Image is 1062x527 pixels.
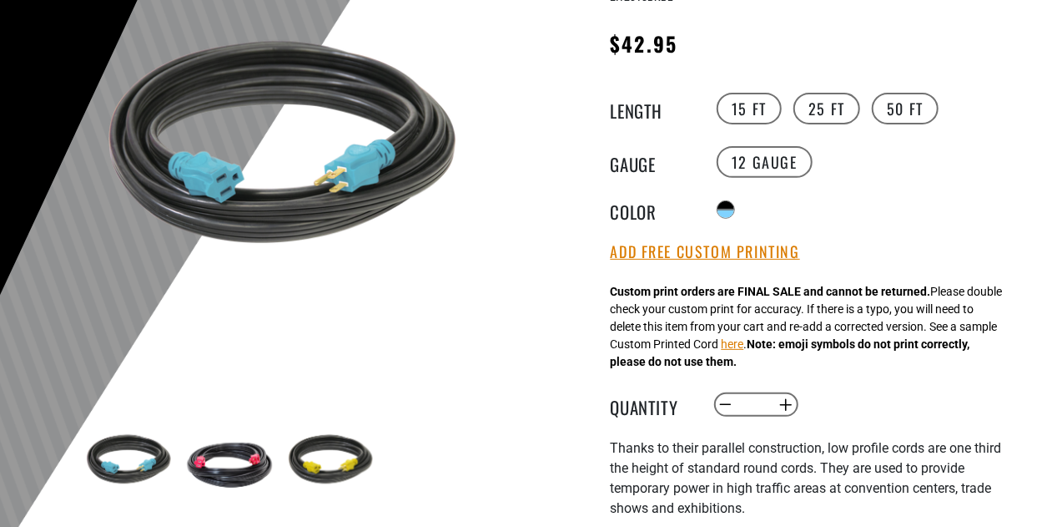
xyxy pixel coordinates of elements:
[793,93,860,124] label: 25 FT
[611,285,931,298] strong: Custom print orders are FINAL SALE and cannot be returned.
[80,414,177,511] img: black teal
[611,394,694,416] label: Quantity
[611,243,800,261] button: Add Free Custom Printing
[717,93,782,124] label: 15 FT
[722,336,744,353] button: here
[611,337,970,368] strong: Note: emoji symbols do not print correctly, please do not use them.
[872,93,939,124] label: 50 FT
[611,199,694,220] legend: Color
[181,414,278,511] img: black red
[611,151,694,173] legend: Gauge
[611,98,694,119] legend: Length
[717,146,813,178] label: 12 Gauge
[611,28,677,58] span: $42.95
[611,283,1003,371] div: Please double check your custom print for accuracy. If there is a typo, you will need to delete t...
[282,414,379,511] img: black yellow
[611,438,1019,519] p: Thanks to their parallel construction, low profile cords are one third the height of standard rou...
